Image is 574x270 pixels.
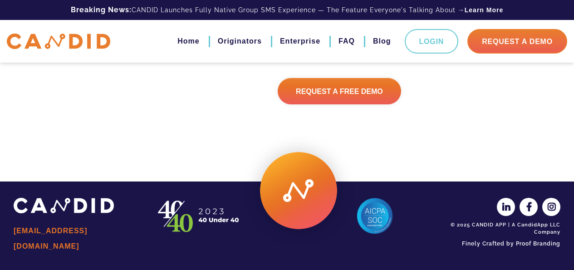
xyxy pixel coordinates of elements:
a: Learn More [465,5,503,15]
a: Login [405,29,459,54]
a: Blog [373,34,391,49]
a: Enterprise [280,34,320,49]
a: [EMAIL_ADDRESS][DOMAIN_NAME] [14,223,140,254]
img: CANDID APP [14,198,114,213]
input: Request A Free Demo [278,78,401,104]
a: Originators [218,34,262,49]
a: FAQ [339,34,355,49]
a: Home [177,34,199,49]
b: Breaking News: [71,5,132,14]
img: CANDID APP [7,34,110,49]
img: AICPA SOC 2 [357,198,393,234]
div: © 2025 CANDID APP | A CandidApp LLC Company [434,221,560,236]
a: Request A Demo [467,29,567,54]
img: CANDID APP [154,198,245,234]
a: Finely Crafted by Proof Branding [434,236,560,251]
